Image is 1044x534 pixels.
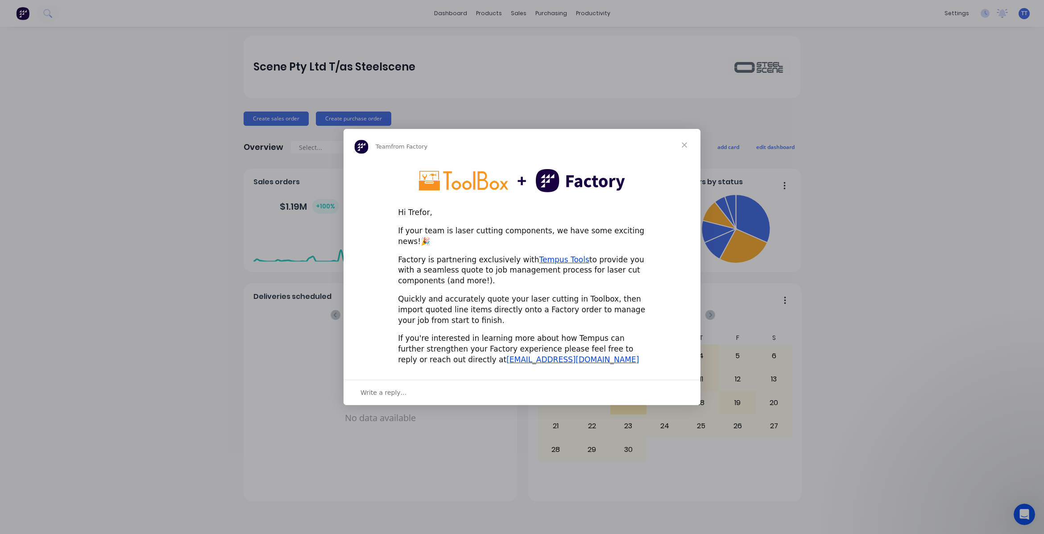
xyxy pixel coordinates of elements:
[398,294,646,326] div: Quickly and accurately quote your laser cutting in Toolbox, then import quoted line items directl...
[668,129,700,161] span: Close
[344,380,700,405] div: Open conversation and reply
[539,255,589,264] a: Tempus Tools
[398,226,646,247] div: If your team is laser cutting components, we have some exciting news!🎉
[376,143,391,150] span: Team
[360,387,407,398] span: Write a reply…
[398,207,646,218] div: Hi Trefor,
[398,333,646,365] div: If you're interested in learning more about how Tempus can further strengthen your Factory experi...
[398,255,646,286] div: Factory is partnering exclusively with to provide you with a seamless quote to job management pro...
[506,355,639,364] a: [EMAIL_ADDRESS][DOMAIN_NAME]
[391,143,427,150] span: from Factory
[354,140,369,154] img: Profile image for Team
